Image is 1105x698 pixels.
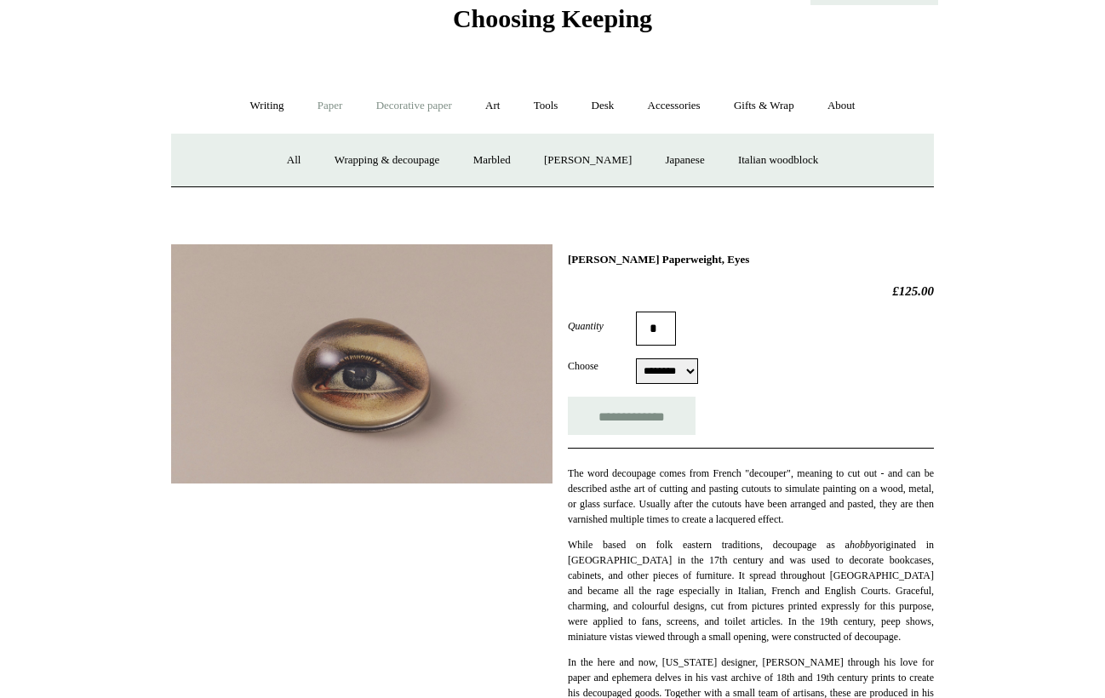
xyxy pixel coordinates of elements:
[272,138,317,183] a: All
[723,138,833,183] a: Italian woodblock
[568,358,636,374] label: Choose
[361,83,467,129] a: Decorative paper
[568,483,934,525] span: the art of cutting and pasting cutouts to simulate painting on a wood, metal, or glass surface. U...
[568,283,934,299] h2: £125.00
[650,138,719,183] a: Japanese
[171,244,552,483] img: John Derian Paperweight, Eyes
[568,318,636,334] label: Quantity
[568,467,934,495] span: The word decoupage comes from French "decouper", meaning to cut out - and can be described as
[235,83,300,129] a: Writing
[518,83,574,129] a: Tools
[633,83,716,129] a: Accessories
[568,539,934,581] span: While based on folk eastern traditions, decoupage as a originated in [GEOGRAPHIC_DATA] in the 17t...
[470,83,515,129] a: Art
[453,18,652,30] a: Choosing Keeping
[812,83,871,129] a: About
[850,539,874,551] em: hobby
[458,138,526,183] a: Marbled
[319,138,455,183] a: Wrapping & decoupage
[719,83,810,129] a: Gifts & Wrap
[453,4,652,32] span: Choosing Keeping
[576,83,630,129] a: Desk
[568,253,934,266] h1: [PERSON_NAME] Paperweight, Eyes
[529,138,647,183] a: [PERSON_NAME]
[568,569,934,643] span: . It spread throughout [GEOGRAPHIC_DATA] and became all the rage especially in Italian, French an...
[302,83,358,129] a: Paper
